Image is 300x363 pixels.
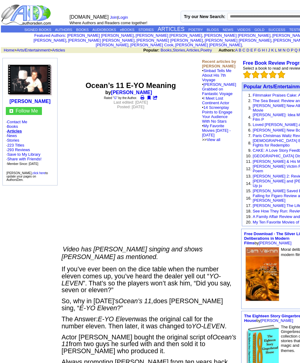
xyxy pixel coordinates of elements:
[7,143,24,147] a: 223 Titles
[258,48,261,52] a: G
[6,143,42,166] font: · ·
[202,68,231,82] a: Sinbad Tells Me About His 7th Voyage
[246,48,249,52] a: D
[175,43,242,47] a: [PERSON_NAME] [PERSON_NAME]
[79,304,117,312] i: E-YO Eleven
[204,33,270,38] a: [PERSON_NAME] [PERSON_NAME]
[248,148,252,153] font: 9.
[202,96,229,105] a: I Meet Lost Continent Actor
[291,48,293,52] a: P
[7,120,27,124] a: Contact Me
[242,48,245,52] a: C
[68,38,134,43] a: [PERSON_NAME] [PERSON_NAME]
[137,38,203,43] a: [PERSON_NAME] [PERSON_NAME]
[85,81,176,90] font: Ocean’s 11 E-YO Meaning
[184,14,225,19] label: Try our New Search:
[189,28,203,32] a: POETRY
[62,246,203,261] span: Video has [PERSON_NAME] singing and shows [PERSON_NAME] as mentioned.
[277,71,285,78] img: bigemptystars.png
[135,34,136,37] font: i
[237,28,250,32] a: VIDEOS
[4,48,14,52] a: Home
[223,28,234,32] a: NEWS
[138,28,154,32] a: STORIES
[7,129,22,133] a: Articles
[114,100,148,109] font: Last edited: [DATE] Posted: [DATE]
[118,15,128,20] a: Login
[266,48,267,52] a: I
[248,133,252,138] font: 7.
[69,21,147,25] font: Where Authors and Readers come together!
[219,48,235,52] b: Authors:
[248,122,252,127] font: 5.
[248,141,252,145] font: 8.
[105,90,156,95] b: by
[268,28,286,32] a: SUCCESS
[205,38,271,43] a: [PERSON_NAME] [PERSON_NAME]
[246,196,251,201] font: 16.
[252,71,260,78] img: bigemptystars.png
[246,189,251,193] font: 15.
[260,71,268,78] img: bigemptystars.png
[67,33,133,38] a: [PERSON_NAME] [PERSON_NAME]
[62,297,223,312] span: So, why in [DATE]'s does [PERSON_NAME] sing, “ ?”
[34,33,66,38] font: :
[203,34,204,37] font: i
[62,266,231,294] span: If you’ve ever been on the dice table when the number eleven comes up, you’ve heard the dealer ye...
[207,28,219,32] a: BLOGS
[76,28,89,32] a: BOOKS
[6,120,54,166] font: · · · · ·
[278,48,282,52] a: M
[202,124,231,137] a: My Favorite Movies [DATE] - [DATE]
[9,109,13,113] img: gc.jpg
[186,48,199,52] a: Articles
[143,48,159,52] b: Popular:
[120,28,134,32] a: eBOOKS
[246,166,251,171] font: 12.
[130,43,174,47] a: [PERSON_NAME] Cook
[246,154,251,158] font: 10.
[114,96,116,100] a: G
[67,39,68,42] font: i
[243,71,251,78] img: bigemptystars.png
[269,71,277,78] img: bigemptystars.png
[246,181,251,186] font: 14.
[261,318,293,323] a: [PERSON_NAME]
[235,48,238,52] a: A
[62,334,236,355] span: Actor [PERSON_NAME] bought the original script of from two guys he surfed with and then sold it t...
[202,105,232,142] font: •
[239,48,242,52] a: B
[6,171,48,181] font: [PERSON_NAME], to update your pages on AuthorsDen.
[275,48,277,52] a: L
[248,106,252,110] font: 3.
[136,33,202,38] a: [PERSON_NAME] [PERSON_NAME]
[7,152,40,157] a: Save to My Library
[202,82,236,96] a: [PERSON_NAME] Grabbed on Fantastic Voyage
[202,96,232,142] font: •
[250,48,253,52] a: E
[248,128,252,132] font: 6.
[52,48,65,52] a: Articles
[283,48,285,52] a: N
[34,33,65,38] a: Featured Authors
[173,48,185,52] a: Stories
[201,48,212,52] a: Poetry
[259,241,291,245] a: [PERSON_NAME]
[104,96,137,100] font: Rated " " by the Author.
[118,297,153,305] i: Ocean’s 11,
[7,157,42,161] a: Share with Friends!
[207,137,220,142] a: View all
[246,220,251,224] font: 20.
[16,108,38,113] a: Follow Me
[161,48,172,52] a: Books
[246,174,251,178] font: 13.
[62,334,236,348] i: Ocean's 11
[158,26,185,32] a: ARTICLES
[62,144,233,241] iframe: YouTube video player
[7,162,39,166] font: Member Since: [DATE]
